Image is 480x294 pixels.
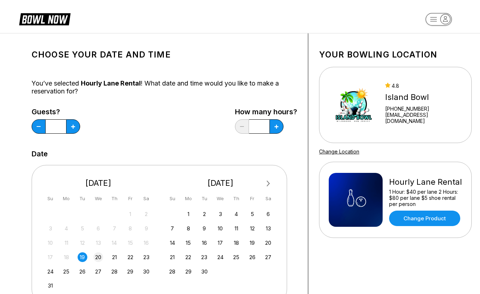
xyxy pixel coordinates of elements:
[142,252,151,262] div: Choose Saturday, August 23rd, 2025
[46,267,55,276] div: Choose Sunday, August 24th, 2025
[263,224,273,233] div: Choose Saturday, September 13th, 2025
[385,83,462,89] div: 4.8
[93,267,103,276] div: Choose Wednesday, August 27th, 2025
[216,224,225,233] div: Choose Wednesday, September 10th, 2025
[389,177,462,187] div: Hourly Lane Rental
[78,267,87,276] div: Choose Tuesday, August 26th, 2025
[125,209,135,219] div: Not available Friday, August 1st, 2025
[231,224,241,233] div: Choose Thursday, September 11th, 2025
[32,150,48,158] label: Date
[165,178,276,188] div: [DATE]
[248,252,257,262] div: Choose Friday, September 26th, 2025
[110,267,119,276] div: Choose Thursday, August 28th, 2025
[199,224,209,233] div: Choose Tuesday, September 9th, 2025
[46,281,55,290] div: Choose Sunday, August 31st, 2025
[78,252,87,262] div: Choose Tuesday, August 19th, 2025
[142,267,151,276] div: Choose Saturday, August 30th, 2025
[199,252,209,262] div: Choose Tuesday, September 23rd, 2025
[329,78,379,132] img: Island Bowl
[319,50,472,60] h1: Your bowling location
[199,194,209,203] div: Tu
[216,194,225,203] div: We
[248,224,257,233] div: Choose Friday, September 12th, 2025
[199,267,209,276] div: Choose Tuesday, September 30th, 2025
[32,50,297,60] h1: Choose your Date and time
[61,194,71,203] div: Mo
[61,267,71,276] div: Choose Monday, August 25th, 2025
[61,252,71,262] div: Not available Monday, August 18th, 2025
[235,108,297,116] label: How many hours?
[142,224,151,233] div: Not available Saturday, August 9th, 2025
[385,106,462,112] div: [PHONE_NUMBER]
[78,224,87,233] div: Not available Tuesday, August 5th, 2025
[199,209,209,219] div: Choose Tuesday, September 2nd, 2025
[93,194,103,203] div: We
[263,252,273,262] div: Choose Saturday, September 27th, 2025
[319,148,359,155] a: Change Location
[93,252,103,262] div: Choose Wednesday, August 20th, 2025
[110,238,119,248] div: Not available Thursday, August 14th, 2025
[125,224,135,233] div: Not available Friday, August 8th, 2025
[263,194,273,203] div: Sa
[81,79,141,87] span: Hourly Lane Rental
[110,224,119,233] div: Not available Thursday, August 7th, 2025
[46,238,55,248] div: Not available Sunday, August 10th, 2025
[263,209,273,219] div: Choose Saturday, September 6th, 2025
[184,252,193,262] div: Choose Monday, September 22nd, 2025
[263,238,273,248] div: Choose Saturday, September 20th, 2025
[216,252,225,262] div: Choose Wednesday, September 24th, 2025
[184,267,193,276] div: Choose Monday, September 29th, 2025
[184,209,193,219] div: Choose Monday, September 1st, 2025
[263,178,274,189] button: Next Month
[61,238,71,248] div: Not available Monday, August 11th, 2025
[216,238,225,248] div: Choose Wednesday, September 17th, 2025
[167,252,177,262] div: Choose Sunday, September 21st, 2025
[142,209,151,219] div: Not available Saturday, August 2nd, 2025
[184,224,193,233] div: Choose Monday, September 8th, 2025
[389,211,460,226] a: Change Product
[231,209,241,219] div: Choose Thursday, September 4th, 2025
[125,238,135,248] div: Not available Friday, August 15th, 2025
[32,79,297,95] div: You’ve selected ! What date and time would you like to make a reservation for?
[167,224,177,233] div: Choose Sunday, September 7th, 2025
[125,267,135,276] div: Choose Friday, August 29th, 2025
[167,194,177,203] div: Su
[46,252,55,262] div: Not available Sunday, August 17th, 2025
[184,238,193,248] div: Choose Monday, September 15th, 2025
[167,267,177,276] div: Choose Sunday, September 28th, 2025
[110,194,119,203] div: Th
[142,194,151,203] div: Sa
[93,224,103,233] div: Not available Wednesday, August 6th, 2025
[45,208,152,291] div: month 2025-08
[167,238,177,248] div: Choose Sunday, September 14th, 2025
[78,238,87,248] div: Not available Tuesday, August 12th, 2025
[248,209,257,219] div: Choose Friday, September 5th, 2025
[32,108,80,116] label: Guests?
[61,224,71,233] div: Not available Monday, August 4th, 2025
[78,194,87,203] div: Tu
[231,252,241,262] div: Choose Thursday, September 25th, 2025
[43,178,154,188] div: [DATE]
[46,194,55,203] div: Su
[385,112,462,124] a: [EMAIL_ADDRESS][DOMAIN_NAME]
[125,252,135,262] div: Choose Friday, August 22nd, 2025
[389,189,462,207] div: 1 Hour: $40 per lane 2 Hours: $80 per lane $5 shoe rental per person
[142,238,151,248] div: Not available Saturday, August 16th, 2025
[248,238,257,248] div: Choose Friday, September 19th, 2025
[329,173,383,227] img: Hourly Lane Rental
[231,194,241,203] div: Th
[184,194,193,203] div: Mo
[231,238,241,248] div: Choose Thursday, September 18th, 2025
[110,252,119,262] div: Choose Thursday, August 21st, 2025
[385,92,462,102] div: Island Bowl
[216,209,225,219] div: Choose Wednesday, September 3rd, 2025
[167,208,274,276] div: month 2025-09
[125,194,135,203] div: Fr
[248,194,257,203] div: Fr
[46,224,55,233] div: Not available Sunday, August 3rd, 2025
[199,238,209,248] div: Choose Tuesday, September 16th, 2025
[93,238,103,248] div: Not available Wednesday, August 13th, 2025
